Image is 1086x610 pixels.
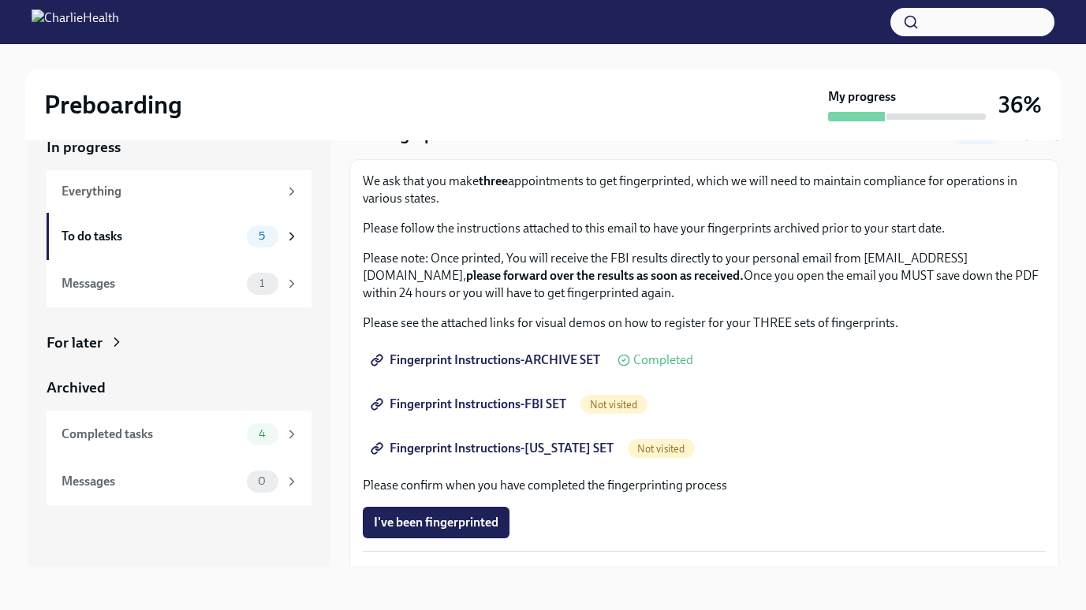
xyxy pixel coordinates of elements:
[47,137,312,158] a: In progress
[374,396,566,412] span: Fingerprint Instructions-FBI SET
[62,183,278,200] div: Everything
[363,250,1046,302] p: Please note: Once printed, You will receive the FBI results directly to your personal email from ...
[47,213,312,260] a: To do tasks5
[466,268,744,283] strong: please forward over the results as soon as received.
[363,389,577,420] a: Fingerprint Instructions-FBI SET
[363,564,1046,582] p: , please use this set of instructions instead!
[62,426,241,443] div: Completed tasks
[363,433,625,464] a: Fingerprint Instructions-[US_STATE] SET
[828,88,896,106] strong: My progress
[580,399,647,411] span: Not visited
[62,228,241,245] div: To do tasks
[363,314,1046,332] p: Please see the attached links for visual demos on how to register for your THREE sets of fingerpr...
[62,473,241,490] div: Messages
[628,443,695,455] span: Not visited
[47,260,312,307] a: Messages1
[249,230,274,242] span: 5
[363,507,509,538] button: I've been fingerprinted
[363,477,1046,494] p: Please confirm when you have completed the fingerprinting process
[248,475,275,487] span: 0
[47,411,312,458] a: Completed tasks4
[363,344,611,376] a: Fingerprint Instructions-ARCHIVE SET
[374,515,498,530] span: I've been fingerprinted
[62,275,241,292] div: Messages
[363,565,496,580] strong: If you live in [US_STATE]
[374,352,600,368] span: Fingerprint Instructions-ARCHIVE SET
[1024,128,1059,142] strong: [DATE]
[1005,128,1059,142] span: Due
[32,9,119,35] img: CharlieHealth
[633,354,693,366] span: Completed
[998,91,1042,119] h3: 36%
[249,428,275,440] span: 4
[363,173,1046,207] p: We ask that you make appointments to get fingerprinted, which we will need to maintain compliance...
[250,277,274,289] span: 1
[44,89,182,121] h2: Preboarding
[47,333,312,353] a: For later
[47,458,312,505] a: Messages0
[47,333,103,353] div: For later
[363,220,1046,237] p: Please follow the instructions attached to this email to have your fingerprints archived prior to...
[47,170,312,213] a: Everything
[479,173,508,188] strong: three
[374,441,614,456] span: Fingerprint Instructions-[US_STATE] SET
[47,378,312,398] a: Archived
